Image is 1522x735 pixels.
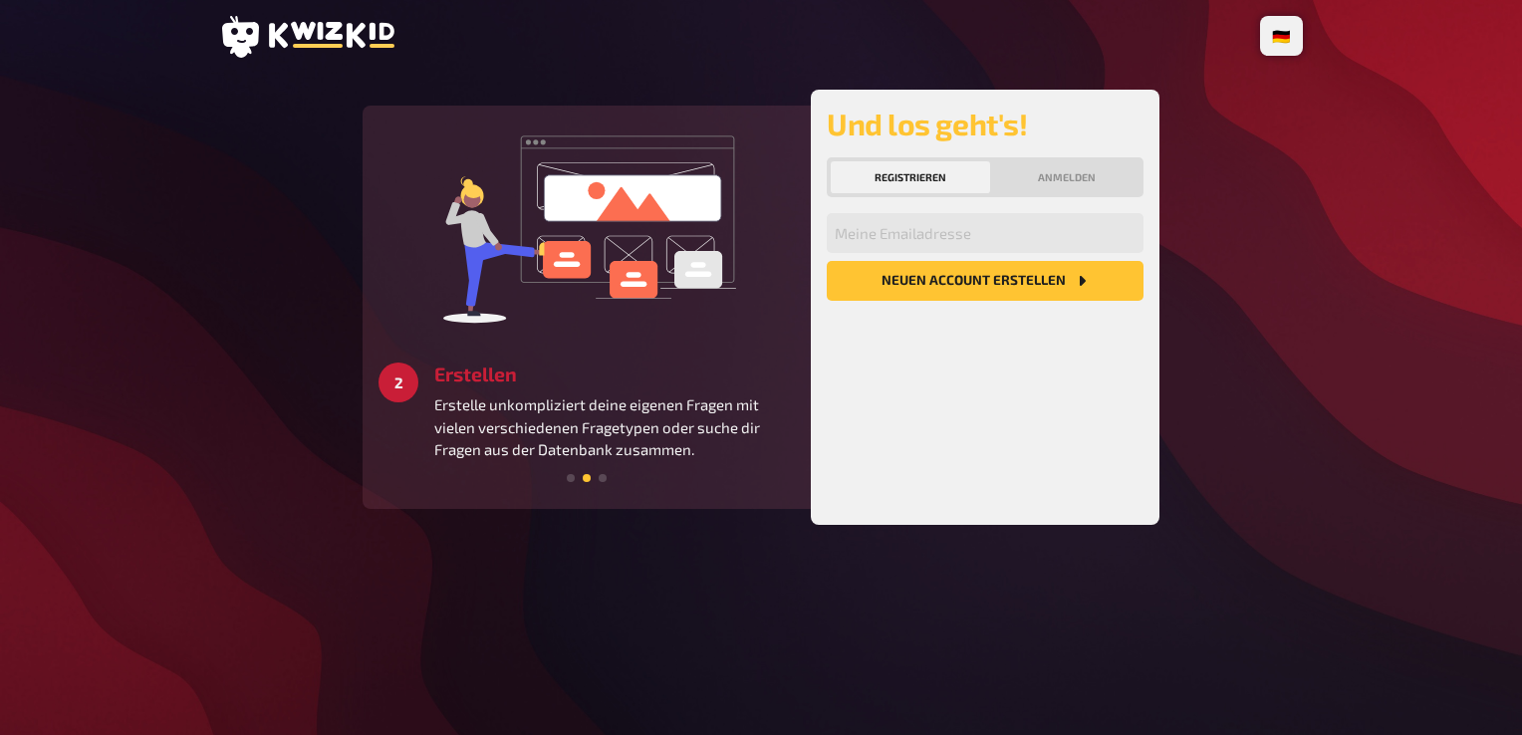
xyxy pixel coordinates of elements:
button: Registrieren [831,161,990,193]
button: Anmelden [994,161,1140,193]
button: Neuen Account Erstellen [827,261,1143,301]
li: 🇩🇪 [1264,20,1299,52]
img: create [437,122,736,331]
div: 2 [379,363,418,402]
p: Erstelle unkompliziert deine eigenen Fragen mit vielen verschiedenen Fragetypen oder suche dir Fr... [434,393,795,461]
h2: Und los geht's! [827,106,1143,141]
h3: Erstellen [434,363,795,385]
input: Meine Emailadresse [827,213,1143,253]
